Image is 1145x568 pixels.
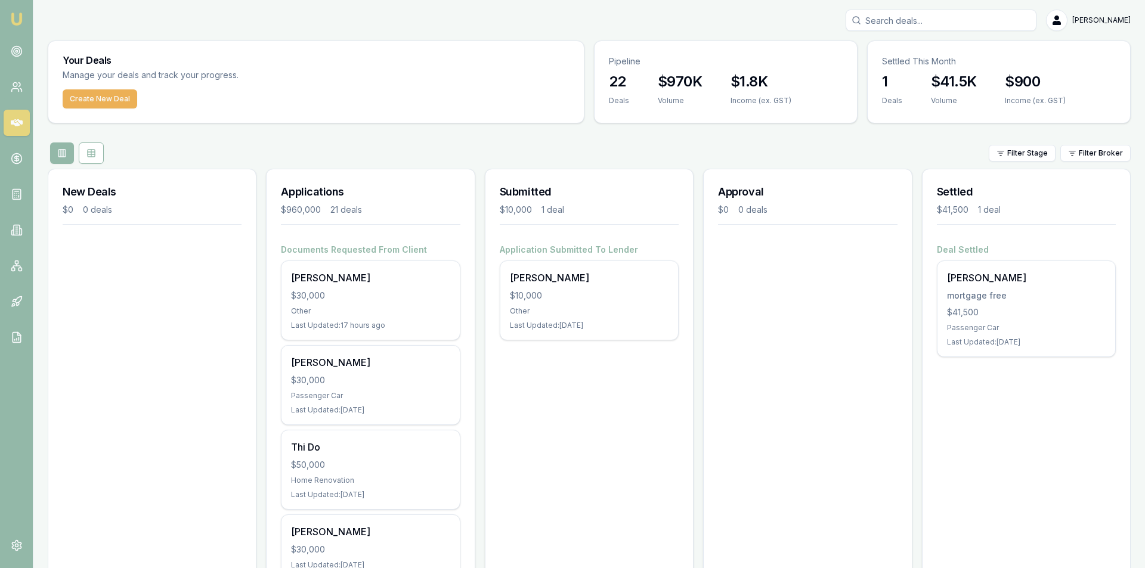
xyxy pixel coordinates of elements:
[281,244,460,256] h4: Documents Requested From Client
[330,204,362,216] div: 21 deals
[510,290,669,302] div: $10,000
[931,72,976,91] h3: $41.5K
[541,204,564,216] div: 1 deal
[63,89,137,108] button: Create New Deal
[1060,145,1131,162] button: Filter Broker
[291,321,450,330] div: Last Updated: 17 hours ago
[1005,72,1066,91] h3: $900
[937,204,968,216] div: $41,500
[947,323,1106,333] div: Passenger Car
[609,72,629,91] h3: 22
[500,244,679,256] h4: Application Submitted To Lender
[291,306,450,316] div: Other
[1007,148,1048,158] span: Filter Stage
[731,96,791,105] div: Income (ex. GST)
[931,96,976,105] div: Volume
[882,96,902,105] div: Deals
[10,12,24,26] img: emu-icon-u.png
[291,524,450,539] div: [PERSON_NAME]
[738,204,768,216] div: 0 deals
[510,321,669,330] div: Last Updated: [DATE]
[947,271,1106,285] div: [PERSON_NAME]
[609,55,843,67] p: Pipeline
[291,476,450,485] div: Home Renovation
[947,290,1106,302] div: mortgage free
[978,204,1001,216] div: 1 deal
[1072,15,1131,25] span: [PERSON_NAME]
[63,184,242,200] h3: New Deals
[291,374,450,386] div: $30,000
[63,55,570,65] h3: Your Deals
[718,204,729,216] div: $0
[882,72,902,91] h3: 1
[291,391,450,401] div: Passenger Car
[1005,96,1066,105] div: Income (ex. GST)
[63,204,73,216] div: $0
[658,96,702,105] div: Volume
[947,337,1106,347] div: Last Updated: [DATE]
[510,306,669,316] div: Other
[882,55,1116,67] p: Settled This Month
[947,306,1106,318] div: $41,500
[989,145,1056,162] button: Filter Stage
[291,490,450,499] div: Last Updated: [DATE]
[291,290,450,302] div: $30,000
[500,204,532,216] div: $10,000
[937,184,1116,200] h3: Settled
[291,544,450,555] div: $30,000
[291,459,450,471] div: $50,000
[937,244,1116,256] h4: Deal Settled
[281,204,321,216] div: $960,000
[281,184,460,200] h3: Applications
[291,405,450,415] div: Last Updated: [DATE]
[291,271,450,285] div: [PERSON_NAME]
[609,96,629,105] div: Deals
[291,355,450,370] div: [PERSON_NAME]
[731,72,791,91] h3: $1.8K
[846,10,1036,31] input: Search deals
[500,184,679,200] h3: Submitted
[83,204,112,216] div: 0 deals
[718,184,897,200] h3: Approval
[291,440,450,454] div: Thi Do
[510,271,669,285] div: [PERSON_NAME]
[63,69,368,82] p: Manage your deals and track your progress.
[658,72,702,91] h3: $970K
[1079,148,1123,158] span: Filter Broker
